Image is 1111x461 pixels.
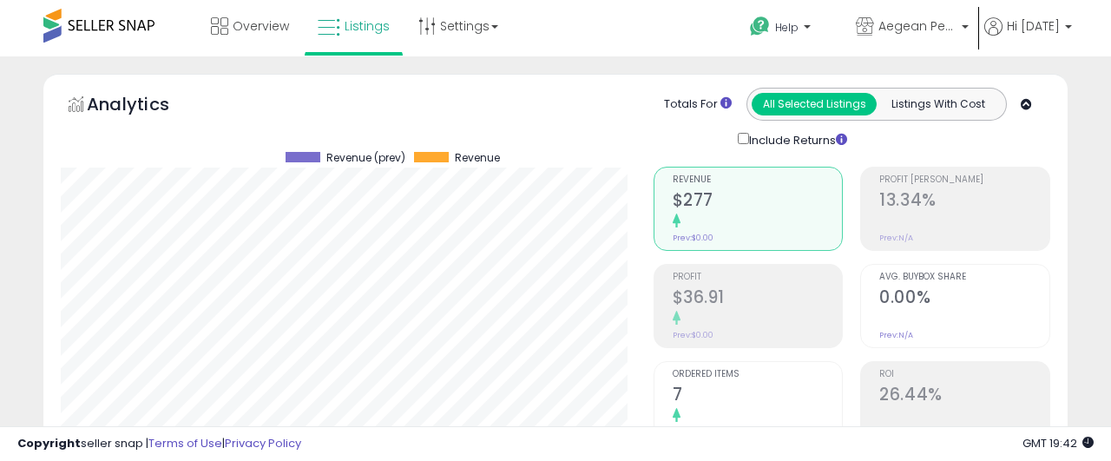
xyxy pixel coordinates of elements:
h5: Analytics [87,92,203,121]
span: Hi [DATE] [1007,17,1060,35]
span: Ordered Items [673,370,843,379]
span: Avg. Buybox Share [879,273,1049,282]
div: Include Returns [725,129,868,149]
h2: 7 [673,385,843,408]
a: Terms of Use [148,435,222,451]
a: Help [736,3,840,56]
a: Hi [DATE] [984,17,1072,56]
strong: Copyright [17,435,81,451]
span: Profit [673,273,843,282]
h2: $277 [673,190,843,214]
small: Prev: N/A [879,233,913,243]
span: Aegean Pearl [878,17,957,35]
span: Revenue [455,152,500,164]
span: Profit [PERSON_NAME] [879,175,1049,185]
a: Privacy Policy [225,435,301,451]
div: Totals For [664,96,732,113]
i: Get Help [749,16,771,37]
h2: $36.91 [673,287,843,311]
span: Revenue [673,175,843,185]
span: Help [775,20,799,35]
div: seller snap | | [17,436,301,452]
small: Prev: $0.00 [673,330,713,340]
h2: 0.00% [879,287,1049,311]
small: Prev: $0.00 [673,233,713,243]
small: Prev: N/A [879,330,913,340]
h2: 26.44% [879,385,1049,408]
h2: 13.34% [879,190,1049,214]
span: 2025-08-14 19:42 GMT [1022,435,1094,451]
button: Listings With Cost [876,93,1001,115]
span: Overview [233,17,289,35]
span: ROI [879,370,1049,379]
span: Revenue (prev) [326,152,405,164]
span: Listings [345,17,390,35]
button: All Selected Listings [752,93,877,115]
